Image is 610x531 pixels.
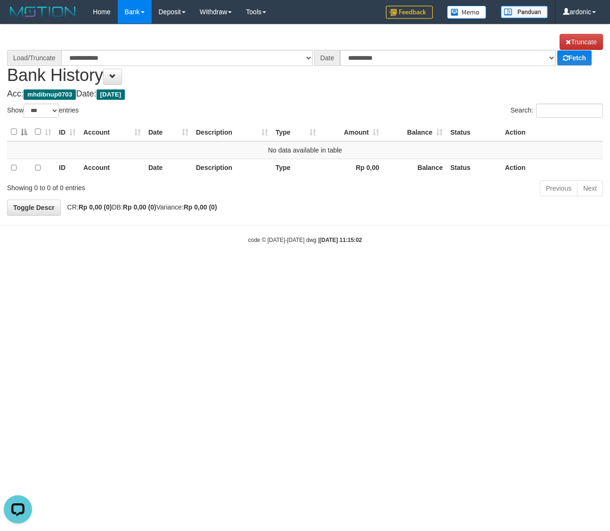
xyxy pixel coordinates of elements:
select: Showentries [24,104,59,118]
span: mhdibnup0703 [24,89,76,100]
th: Balance: activate to sort column ascending [383,123,447,141]
th: Type: activate to sort column ascending [272,123,320,141]
div: Load/Truncate [7,50,61,66]
th: Account: activate to sort column ascending [80,123,145,141]
th: Balance [383,159,447,177]
a: Previous [540,180,577,196]
strong: [DATE] 11:15:02 [319,237,362,243]
div: Showing 0 to 0 of 0 entries [7,179,247,193]
th: : activate to sort column descending [7,123,31,141]
th: : activate to sort column ascending [31,123,55,141]
th: Account [80,159,145,177]
strong: Rp 0,00 (0) [79,203,112,211]
img: MOTION_logo.png [7,5,79,19]
th: Action [501,123,603,141]
h1: Bank History [7,34,603,84]
th: ID [55,159,80,177]
th: Status [447,123,501,141]
img: Button%20Memo.svg [447,6,487,19]
a: Fetch [557,50,592,65]
th: Type [272,159,320,177]
th: Action [501,159,603,177]
h4: Acc: Date: [7,89,603,99]
strong: Rp 0,00 (0) [123,203,156,211]
img: Feedback.jpg [386,6,433,19]
img: panduan.png [501,6,548,18]
th: Rp 0,00 [320,159,383,177]
a: Next [577,180,603,196]
th: Date: activate to sort column ascending [145,123,192,141]
input: Search: [536,104,603,118]
th: ID: activate to sort column ascending [55,123,80,141]
span: CR: DB: Variance: [63,203,217,211]
button: Open LiveChat chat widget [4,4,32,32]
a: Toggle Descr [7,200,61,216]
div: Date [314,50,341,66]
th: Amount: activate to sort column ascending [320,123,383,141]
span: [DATE] [97,89,125,100]
th: Status [447,159,501,177]
label: Search: [511,104,603,118]
small: code © [DATE]-[DATE] dwg | [248,237,362,243]
th: Date [145,159,192,177]
td: No data available in table [7,141,603,159]
label: Show entries [7,104,79,118]
a: Truncate [560,34,603,50]
strong: Rp 0,00 (0) [184,203,217,211]
th: Description: activate to sort column ascending [192,123,272,141]
th: Description [192,159,272,177]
